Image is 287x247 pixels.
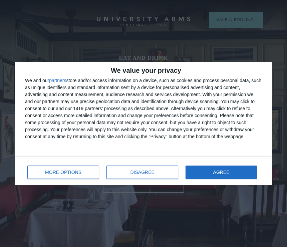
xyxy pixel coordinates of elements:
button: AGREE [186,166,257,179]
button: DISAGREE [106,166,178,179]
h2: We value your privacy [25,67,262,74]
div: qc-cmp2-ui [15,62,272,185]
button: partners [49,78,66,83]
span: AGREE [213,170,230,175]
button: MORE OPTIONS [27,166,99,179]
div: We and our store and/or access information on a device, such as cookies and process personal data... [25,77,262,140]
span: MORE OPTIONS [45,170,81,175]
span: DISAGREE [130,170,155,175]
